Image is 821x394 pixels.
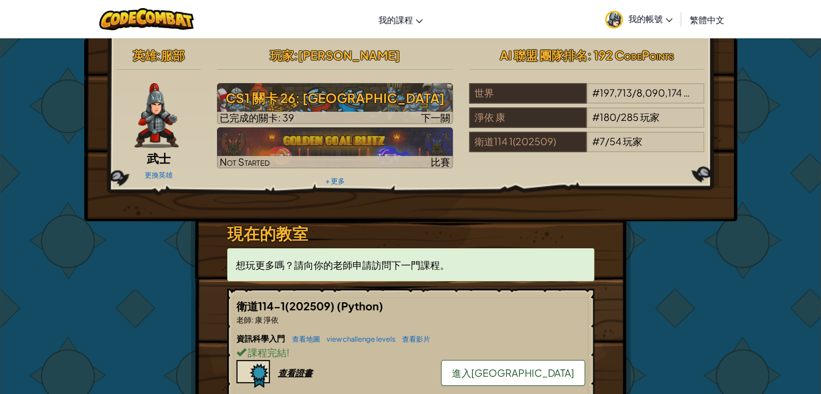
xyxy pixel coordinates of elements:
span: 服部 [161,47,185,63]
span: : [157,47,161,63]
span: 下一關 [421,111,450,124]
span: 玩家 [270,47,294,63]
span: 想玩更多嗎？請向你的老師申請訪問下一門課程。 [236,259,450,271]
a: 下一關 [217,83,453,124]
span: # [592,111,600,123]
span: 54 [609,135,621,147]
span: : [294,47,298,63]
a: 更換英雄 [145,171,173,179]
a: 查看影片 [397,335,430,343]
span: AI 聯盟 團隊排名 [500,47,587,63]
span: / [605,135,609,147]
h3: CS1 關卡 26: [GEOGRAPHIC_DATA] [217,86,453,110]
a: 查看證書 [236,367,313,378]
a: 世界#197,713/8,090,174玩家 [469,93,705,106]
span: (Python) [337,299,383,313]
span: [PERSON_NAME] [298,47,400,63]
img: CodeCombat logo [99,8,194,30]
div: 衛道114 1(202509) [469,132,587,152]
span: 繁體中文 [690,14,724,25]
span: 我的帳號 [628,13,673,24]
span: 180 [600,111,616,123]
img: certificate-icon.png [236,360,270,388]
span: : 192 CodePoints [587,47,674,63]
span: 197,713 [600,86,632,99]
img: Golden Goal [217,127,453,168]
a: view challenge levels [321,335,396,343]
a: 查看地圖 [287,335,320,343]
span: 285 [621,111,639,123]
span: 玩家 [623,135,642,147]
img: avatar [605,11,623,29]
span: 英雄 [133,47,157,63]
span: # [592,135,600,147]
span: Not Started [220,155,270,168]
a: + 更多 [325,176,344,185]
span: : [252,315,254,324]
span: 老師 [236,315,252,324]
span: 衛道114-1(202509) [236,299,337,313]
span: / [632,86,636,99]
h3: 現在的教室 [227,221,594,246]
span: / [616,111,621,123]
a: 我的帳號 [600,2,678,36]
span: 康 淨依 [254,315,279,324]
span: 已完成的關卡: 39 [220,111,294,124]
span: 比賽 [431,155,450,168]
div: 查看證書 [278,367,313,378]
a: 繁體中文 [684,5,730,34]
div: 淨依 康 [469,107,587,128]
a: 衛道114 1(202509)#7/54玩家 [469,142,705,154]
span: 玩家 [683,86,703,99]
span: 我的課程 [378,14,413,25]
span: 課程完結 [246,346,287,358]
span: 武士 [147,151,171,166]
span: 7 [600,135,605,147]
span: # [592,86,600,99]
a: 我的課程 [373,5,428,34]
span: 進入[GEOGRAPHIC_DATA] [452,366,574,379]
img: samurai.pose.png [134,83,179,148]
span: ! [287,346,289,358]
span: 玩家 [640,111,660,123]
span: 8,090,174 [636,86,682,99]
div: 世界 [469,83,587,104]
img: CS1 關卡 26: Wakka Maul競技場 [217,83,453,124]
a: 淨依 康#180/285玩家 [469,118,705,130]
span: 資訊科學入門 [236,333,287,343]
a: Not Started比賽 [217,127,453,168]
